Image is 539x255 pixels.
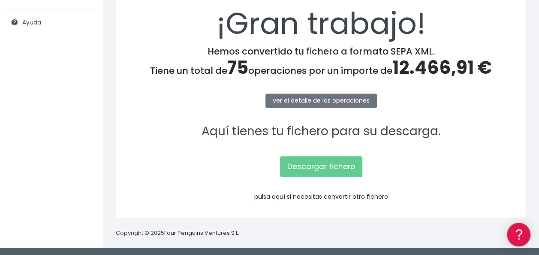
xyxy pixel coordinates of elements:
[127,122,515,141] p: Aquí tienes tu fichero para su descarga.
[164,229,239,237] a: Four Penguins Ventures S.L.
[127,46,515,79] h4: Hemos convertido tu fichero a formato SEPA XML. Tiene un total de operaciones por un importe de
[227,55,248,80] span: 75
[265,94,377,108] a: ver el detalle de las operaciones
[22,18,41,27] span: Ayuda
[116,229,241,238] p: Copyright © 2025 .
[280,156,362,177] a: Descargar fichero
[392,55,492,80] span: 12.466,91 €
[254,192,388,201] a: pulsa aquí si necesitas convertir otro fichero
[4,13,99,31] a: Ayuda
